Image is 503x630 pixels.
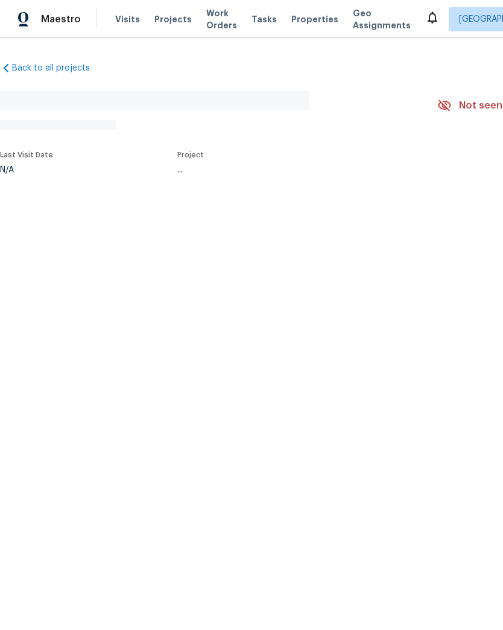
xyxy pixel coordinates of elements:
[353,7,411,31] span: Geo Assignments
[251,15,277,24] span: Tasks
[177,151,204,159] span: Project
[41,13,81,25] span: Maestro
[115,13,140,25] span: Visits
[206,7,237,31] span: Work Orders
[154,13,192,25] span: Projects
[291,13,338,25] span: Properties
[177,166,409,174] div: ...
